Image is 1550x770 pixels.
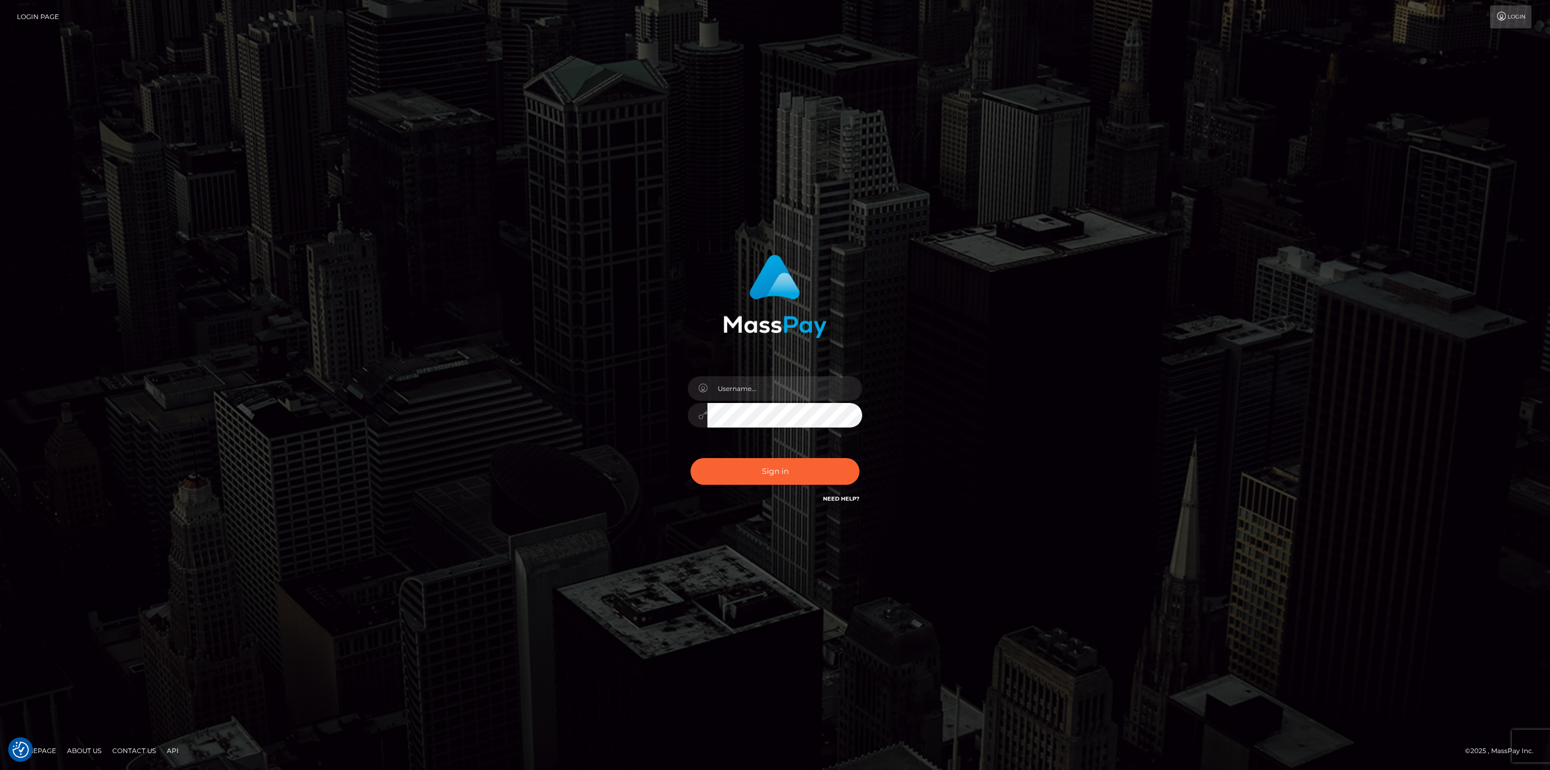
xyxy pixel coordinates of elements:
[17,5,59,28] a: Login Page
[707,376,862,401] input: Username...
[162,742,183,759] a: API
[13,742,29,758] img: Revisit consent button
[1465,745,1542,757] div: © 2025 , MassPay Inc.
[823,495,859,502] a: Need Help?
[12,742,60,759] a: Homepage
[691,458,859,485] button: Sign in
[63,742,106,759] a: About Us
[108,742,160,759] a: Contact Us
[723,255,827,338] img: MassPay Login
[1490,5,1531,28] a: Login
[13,742,29,758] button: Consent Preferences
